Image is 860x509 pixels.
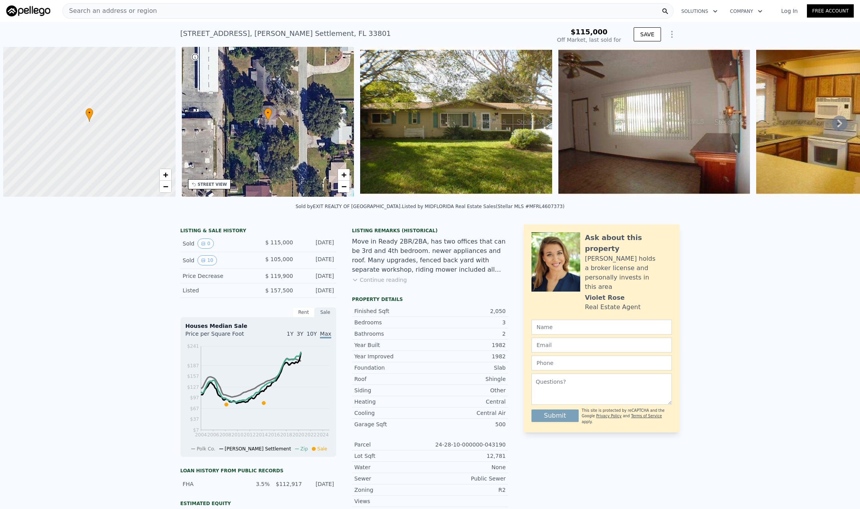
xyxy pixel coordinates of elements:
[354,475,430,482] div: Sewer
[341,182,346,191] span: −
[558,47,750,197] img: Sale: 146970912 Parcel: 31560930
[354,330,430,338] div: Bathrooms
[430,420,506,428] div: 500
[299,272,334,280] div: [DATE]
[297,331,303,337] span: 3Y
[430,364,506,372] div: Slab
[187,384,199,390] tspan: $127
[280,432,292,438] tspan: 2018
[664,27,680,42] button: Show Options
[287,331,293,337] span: 1Y
[354,364,430,372] div: Foundation
[354,463,430,471] div: Water
[585,303,641,312] div: Real Estate Agent
[190,416,199,422] tspan: $37
[354,352,430,360] div: Year Improved
[190,395,199,400] tspan: $97
[307,480,334,488] div: [DATE]
[197,238,214,249] button: View historical data
[360,47,552,197] img: Sale: 146970912 Parcel: 31560930
[185,322,331,330] div: Houses Median Sale
[354,398,430,406] div: Heating
[570,28,608,36] span: $115,000
[264,108,272,122] div: •
[180,228,336,235] div: LISTING & SALE HISTORY
[193,427,199,433] tspan: $7
[724,4,769,18] button: Company
[85,108,93,122] div: •
[160,169,171,181] a: Zoom in
[531,320,672,335] input: Name
[198,182,227,187] div: STREET VIEW
[265,273,293,279] span: $ 119,900
[430,352,506,360] div: 1982
[634,27,661,41] button: SAVE
[293,307,315,317] div: Rent
[180,28,391,39] div: [STREET_ADDRESS] , [PERSON_NAME] Settlement , FL 33801
[268,432,280,438] tspan: 2016
[231,432,243,438] tspan: 2010
[180,500,336,507] div: Estimated Equity
[183,287,252,294] div: Listed
[557,36,621,44] div: Off Market, last sold for
[585,293,625,303] div: Violet Rose
[772,7,807,15] a: Log In
[163,182,168,191] span: −
[244,432,256,438] tspan: 2012
[265,287,293,294] span: $ 157,500
[85,109,93,116] span: •
[531,356,672,370] input: Phone
[317,432,329,438] tspan: 2024
[256,432,268,438] tspan: 2014
[180,468,336,474] div: Loan history from public records
[315,307,336,317] div: Sale
[207,432,219,438] tspan: 2006
[183,480,238,488] div: FHA
[596,414,622,418] a: Privacy Policy
[195,432,207,438] tspan: 2004
[183,238,252,249] div: Sold
[354,319,430,326] div: Bedrooms
[225,446,291,452] span: [PERSON_NAME] Settlement
[807,4,854,18] a: Free Account
[585,254,672,292] div: [PERSON_NAME] holds a broker license and personally invests in this area
[675,4,724,18] button: Solutions
[338,181,350,192] a: Zoom out
[341,170,346,180] span: +
[531,338,672,352] input: Email
[265,256,293,262] span: $ 105,000
[354,409,430,417] div: Cooling
[317,446,327,452] span: Sale
[183,272,252,280] div: Price Decrease
[352,228,508,234] div: Listing Remarks (Historical)
[187,343,199,349] tspan: $241
[185,330,258,342] div: Price per Square Foot
[430,409,506,417] div: Central Air
[531,409,579,422] button: Submit
[430,441,506,448] div: 24-28-10-000000-043190
[354,452,430,460] div: Lot Sqft
[354,441,430,448] div: Parcel
[307,331,317,337] span: 10Y
[354,341,430,349] div: Year Built
[352,296,508,303] div: Property details
[190,406,199,411] tspan: $67
[631,414,662,418] a: Terms of Service
[265,239,293,246] span: $ 115,000
[183,255,252,265] div: Sold
[430,330,506,338] div: 2
[295,204,402,209] div: Sold by EXIT REALTY OF [GEOGRAPHIC_DATA] .
[430,398,506,406] div: Central
[354,375,430,383] div: Roof
[299,255,334,265] div: [DATE]
[299,238,334,249] div: [DATE]
[430,486,506,494] div: R2
[63,6,157,16] span: Search an address or region
[582,408,672,425] div: This site is protected by reCAPTCHA and the Google and apply.
[430,475,506,482] div: Public Sewer
[585,232,672,254] div: Ask about this property
[187,374,199,379] tspan: $157
[354,497,430,505] div: Views
[299,287,334,294] div: [DATE]
[352,276,407,284] button: Continue reading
